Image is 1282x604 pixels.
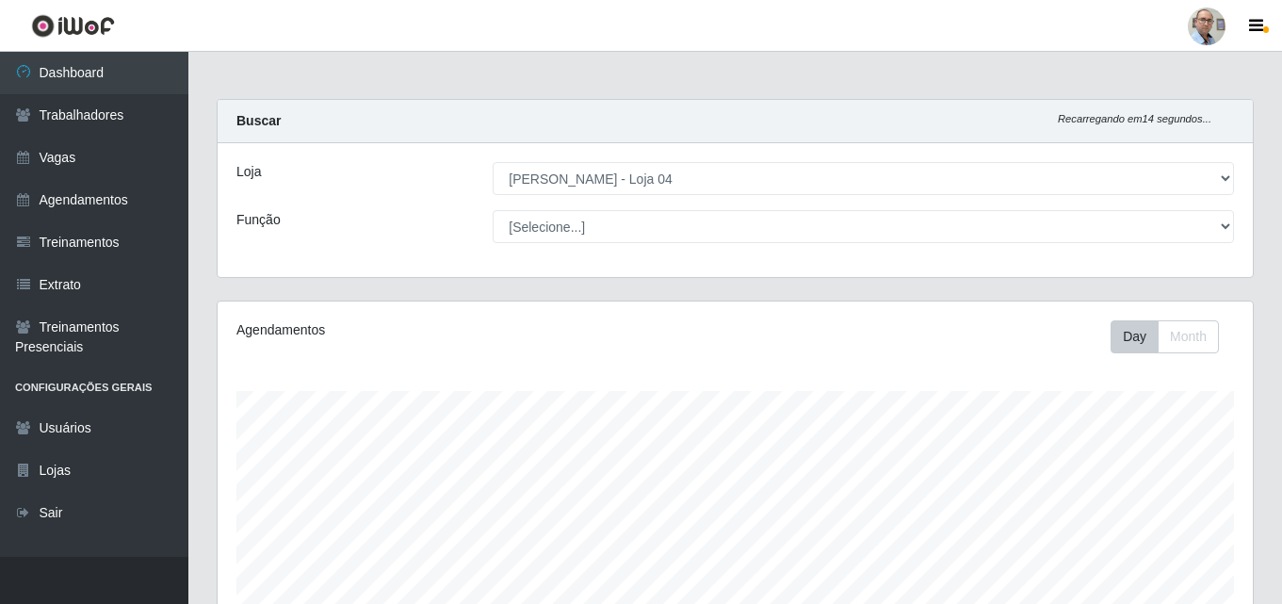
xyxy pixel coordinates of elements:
[1058,113,1211,124] i: Recarregando em 14 segundos...
[1158,320,1219,353] button: Month
[236,320,636,340] div: Agendamentos
[1111,320,1234,353] div: Toolbar with button groups
[236,210,281,230] label: Função
[236,162,261,182] label: Loja
[236,113,281,128] strong: Buscar
[1111,320,1159,353] button: Day
[31,14,115,38] img: CoreUI Logo
[1111,320,1219,353] div: First group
